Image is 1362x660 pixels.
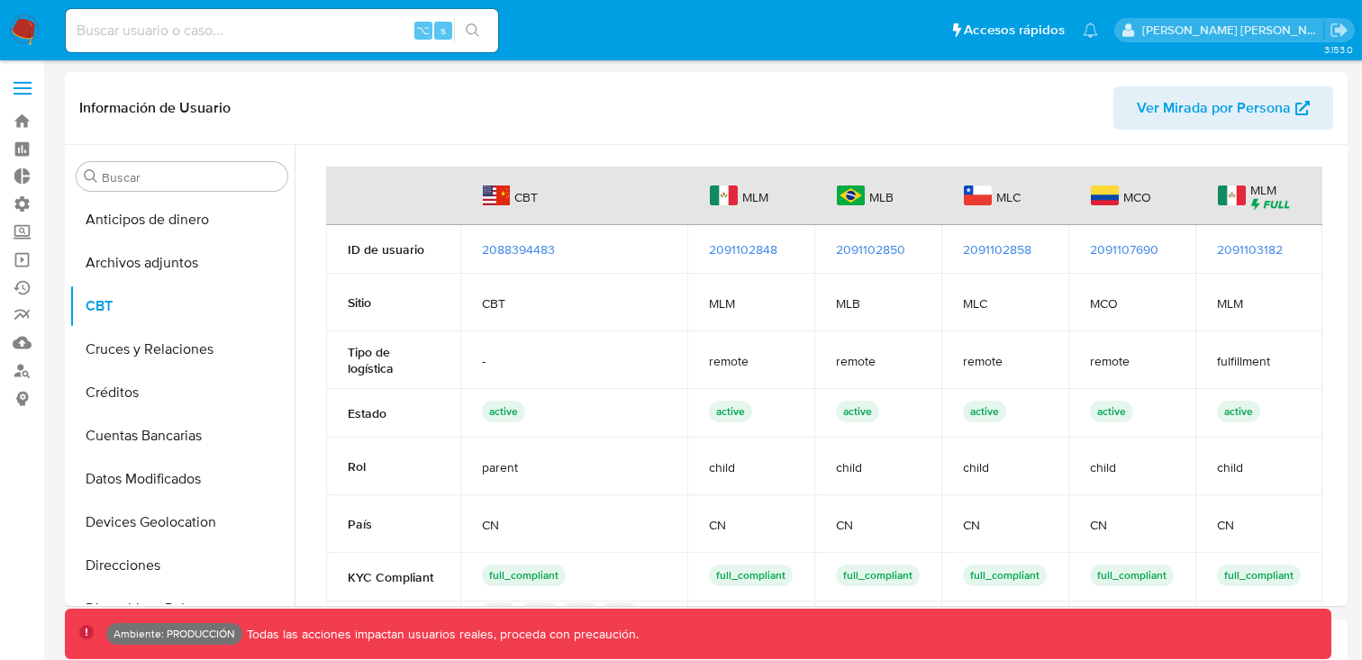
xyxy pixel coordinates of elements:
[416,22,430,39] span: ⌥
[69,285,295,328] button: CBT
[1083,23,1098,38] a: Notificaciones
[69,544,295,587] button: Direcciones
[113,630,235,637] p: Ambiente: PRODUCCIÓN
[242,626,639,643] p: Todas las acciones impactan usuarios reales, proceda con precaución.
[1330,21,1348,40] a: Salir
[69,501,295,544] button: Devices Geolocation
[79,99,231,117] h1: Información de Usuario
[69,414,295,457] button: Cuentas Bancarias
[1142,22,1324,39] p: victor.david@mercadolibre.com.co
[454,18,491,43] button: search-icon
[69,328,295,371] button: Cruces y Relaciones
[69,587,295,630] button: Dispositivos Point
[66,19,498,42] input: Buscar usuario o caso...
[69,198,295,241] button: Anticipos de dinero
[69,457,295,501] button: Datos Modificados
[102,169,280,185] input: Buscar
[1113,86,1333,130] button: Ver Mirada por Persona
[1137,86,1291,130] span: Ver Mirada por Persona
[84,169,98,184] button: Buscar
[440,22,446,39] span: s
[69,371,295,414] button: Créditos
[69,241,295,285] button: Archivos adjuntos
[964,21,1065,40] span: Accesos rápidos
